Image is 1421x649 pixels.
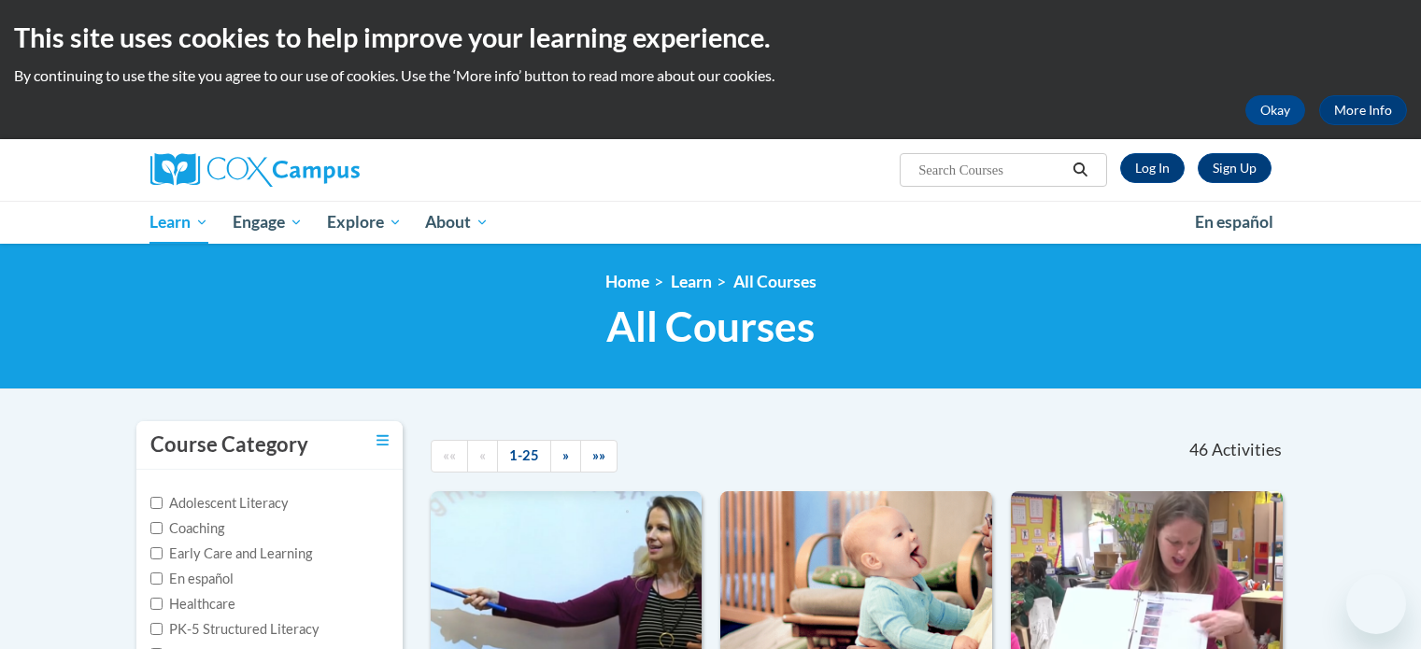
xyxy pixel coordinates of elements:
input: Checkbox for Options [150,572,163,585]
a: Engage [220,201,315,244]
span: »» [592,447,605,463]
button: Okay [1245,95,1305,125]
span: All Courses [606,302,815,351]
h2: This site uses cookies to help improve your learning experience. [14,19,1407,56]
label: En español [150,569,234,589]
a: Log In [1120,153,1185,183]
a: Next [550,440,581,473]
span: Engage [233,211,303,233]
span: En español [1195,212,1273,232]
a: Home [605,272,649,291]
label: Early Care and Learning [150,543,312,564]
a: Previous [467,440,498,473]
p: By continuing to use the site you agree to our use of cookies. Use the ‘More info’ button to read... [14,65,1407,86]
input: Checkbox for Options [150,522,163,534]
label: PK-5 Structured Literacy [150,619,320,640]
a: Toggle collapse [377,430,389,451]
iframe: Button to launch messaging window [1346,574,1406,634]
span: «« [443,447,456,463]
a: More Info [1319,95,1407,125]
a: Begining [431,440,468,473]
a: About [413,201,501,244]
span: Explore [327,211,402,233]
span: « [479,447,486,463]
input: Checkbox for Options [150,598,163,610]
a: En español [1183,203,1286,242]
label: Coaching [150,518,224,539]
div: Main menu [122,201,1300,244]
a: Explore [315,201,414,244]
span: » [562,447,569,463]
span: Activities [1212,440,1282,460]
input: Checkbox for Options [150,623,163,635]
span: About [425,211,489,233]
a: Cox Campus [150,153,505,187]
a: Learn [671,272,712,291]
button: Search [1066,159,1094,181]
input: Checkbox for Options [150,547,163,559]
h3: Course Category [150,430,308,459]
label: Adolescent Literacy [150,493,289,514]
a: Learn [138,201,221,244]
label: Healthcare [150,594,235,614]
span: 46 [1189,440,1208,460]
input: Checkbox for Options [150,497,163,509]
a: 1-25 [497,440,551,473]
a: All Courses [733,272,817,291]
input: Search Courses [917,159,1066,181]
a: Register [1198,153,1272,183]
span: Learn [149,211,208,233]
img: Cox Campus [150,153,360,187]
a: End [580,440,618,473]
